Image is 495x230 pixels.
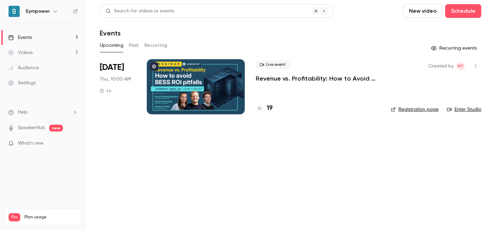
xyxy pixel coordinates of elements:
[106,8,174,15] div: Search for videos or events
[256,104,273,113] a: 19
[456,62,465,70] span: Manon Thomas
[25,8,50,15] h6: Sympower
[256,74,380,83] a: Revenue vs. Profitability: How to Avoid [PERSON_NAME] ROI Pitfalls
[391,106,439,113] a: Registration page
[447,106,481,113] a: Enter Studio
[9,213,20,221] span: Pro
[8,109,78,116] li: help-dropdown-opener
[8,80,36,86] div: Settings
[100,62,124,73] span: [DATE]
[24,215,77,220] span: Plan usage
[403,4,442,18] button: New video
[100,40,123,51] button: Upcoming
[100,29,121,37] h1: Events
[458,62,464,70] span: MT
[144,40,167,51] button: Recurring
[18,124,45,132] a: SpeakerHub
[428,62,454,70] span: Created by
[267,104,273,113] h4: 19
[129,40,139,51] button: Past
[8,64,39,71] div: Audience
[100,76,131,83] span: Thu, 10:00 AM
[100,59,136,114] div: Sep 25 Thu, 10:00 AM (Europe/Amsterdam)
[69,140,78,147] iframe: Noticeable Trigger
[9,6,20,17] img: Sympower
[428,43,481,54] button: Recurring events
[445,4,481,18] button: Schedule
[8,49,33,56] div: Videos
[8,34,32,41] div: Events
[18,140,44,147] span: What's new
[256,61,290,69] span: Live event
[49,125,63,132] span: new
[100,88,111,94] div: 1 h
[18,109,28,116] span: Help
